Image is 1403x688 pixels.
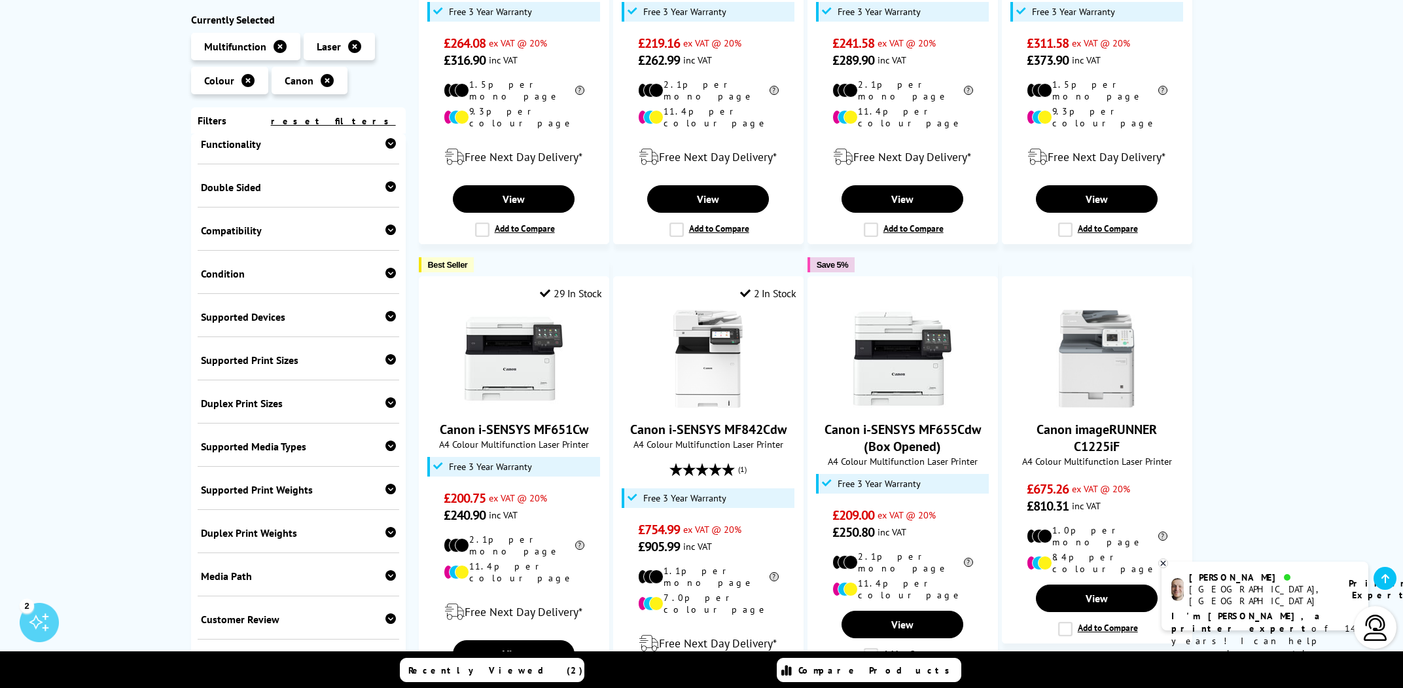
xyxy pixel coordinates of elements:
[444,35,486,52] span: £264.08
[740,287,796,300] div: 2 In Stock
[201,353,396,367] div: Supported Print Sizes
[408,664,583,676] span: Recently Viewed (2)
[832,524,875,541] span: £250.80
[777,658,961,682] a: Compare Products
[465,310,563,408] img: Canon i-SENSYS MF651Cw
[878,54,906,66] span: inc VAT
[1058,622,1138,636] label: Add to Compare
[1058,223,1138,237] label: Add to Compare
[853,397,951,410] a: Canon i-SENSYS MF655Cdw (Box Opened)
[1072,499,1101,512] span: inc VAT
[643,7,726,17] span: Free 3 Year Warranty
[1027,105,1167,129] li: 9.3p per colour page
[201,310,396,323] div: Supported Devices
[878,526,906,538] span: inc VAT
[842,611,963,638] a: View
[1048,310,1146,408] img: Canon imageRUNNER C1225iF
[1171,610,1359,672] p: of 14 years! I can help you choose the right product
[201,397,396,410] div: Duplex Print Sizes
[1036,585,1158,612] a: View
[465,397,563,410] a: Canon i-SENSYS MF651Cw
[638,105,779,129] li: 11.4p per colour page
[825,421,981,455] a: Canon i-SENSYS MF655Cdw (Box Opened)
[489,37,547,49] span: ex VAT @ 20%
[1027,498,1069,515] span: £810.31
[444,105,584,129] li: 9.3p per colour page
[489,54,518,66] span: inc VAT
[201,613,396,626] div: Customer Review
[878,37,936,49] span: ex VAT @ 20%
[659,310,757,408] img: Canon i-SENSYS MF842Cdw
[444,79,584,102] li: 1.5p per mono page
[1027,551,1167,575] li: 8.4p per colour page
[798,664,957,676] span: Compare Products
[647,185,769,213] a: View
[201,181,396,194] div: Double Sided
[815,139,991,175] div: modal_delivery
[659,397,757,410] a: Canon i-SENSYS MF842Cdw
[838,479,921,489] span: Free 3 Year Warranty
[201,267,396,280] div: Condition
[738,457,747,482] span: (1)
[683,37,741,49] span: ex VAT @ 20%
[453,640,575,668] a: View
[620,625,796,662] div: modal_delivery
[449,462,532,472] span: Free 3 Year Warranty
[817,260,848,270] span: Save 5%
[620,438,796,450] span: A4 Colour Multifunction Laser Printer
[620,139,796,175] div: modal_delivery
[832,507,875,524] span: £209.00
[1027,35,1069,52] span: £311.58
[285,74,313,87] span: Canon
[1072,54,1101,66] span: inc VAT
[426,438,602,450] span: A4 Colour Multifunction Laser Printer
[400,658,584,682] a: Recently Viewed (2)
[832,52,875,69] span: £289.90
[426,139,602,175] div: modal_delivery
[832,577,973,601] li: 11.4p per colour page
[1027,52,1069,69] span: £373.90
[489,492,547,504] span: ex VAT @ 20%
[444,534,584,557] li: 2.1p per mono page
[638,52,681,69] span: £262.99
[638,79,779,102] li: 2.1p per mono page
[683,523,741,535] span: ex VAT @ 20%
[683,540,712,552] span: inc VAT
[489,509,518,521] span: inc VAT
[808,257,855,272] button: Save 5%
[419,257,474,272] button: Best Seller
[1037,421,1157,455] a: Canon imageRUNNER C1225iF
[444,560,584,584] li: 11.4p per colour page
[449,7,532,17] span: Free 3 Year Warranty
[832,551,973,574] li: 2.1p per mono page
[444,490,486,507] span: £200.75
[1189,571,1332,583] div: [PERSON_NAME]
[1027,480,1069,498] span: £675.26
[271,115,396,127] a: reset filters
[201,570,396,583] div: Media Path
[864,223,944,237] label: Add to Compare
[201,224,396,237] div: Compatibility
[1027,79,1167,102] li: 1.5p per mono page
[204,40,266,53] span: Multifunction
[638,538,681,555] span: £905.99
[638,35,681,52] span: £219.16
[317,40,341,53] span: Laser
[878,509,936,521] span: ex VAT @ 20%
[630,421,787,438] a: Canon i-SENSYS MF842Cdw
[20,598,34,613] div: 2
[444,52,486,69] span: £316.90
[1362,615,1389,641] img: user-headset-light.svg
[638,565,779,588] li: 1.1p per mono page
[1009,455,1185,467] span: A4 Colour Multifunction Laser Printer
[191,13,406,26] div: Currently Selected
[201,483,396,496] div: Supported Print Weights
[426,594,602,630] div: modal_delivery
[475,223,555,237] label: Add to Compare
[638,521,681,538] span: £754.99
[201,440,396,453] div: Supported Media Types
[853,310,951,408] img: Canon i-SENSYS MF655Cdw (Box Opened)
[1072,37,1130,49] span: ex VAT @ 20%
[444,507,486,524] span: £240.90
[204,74,234,87] span: Colour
